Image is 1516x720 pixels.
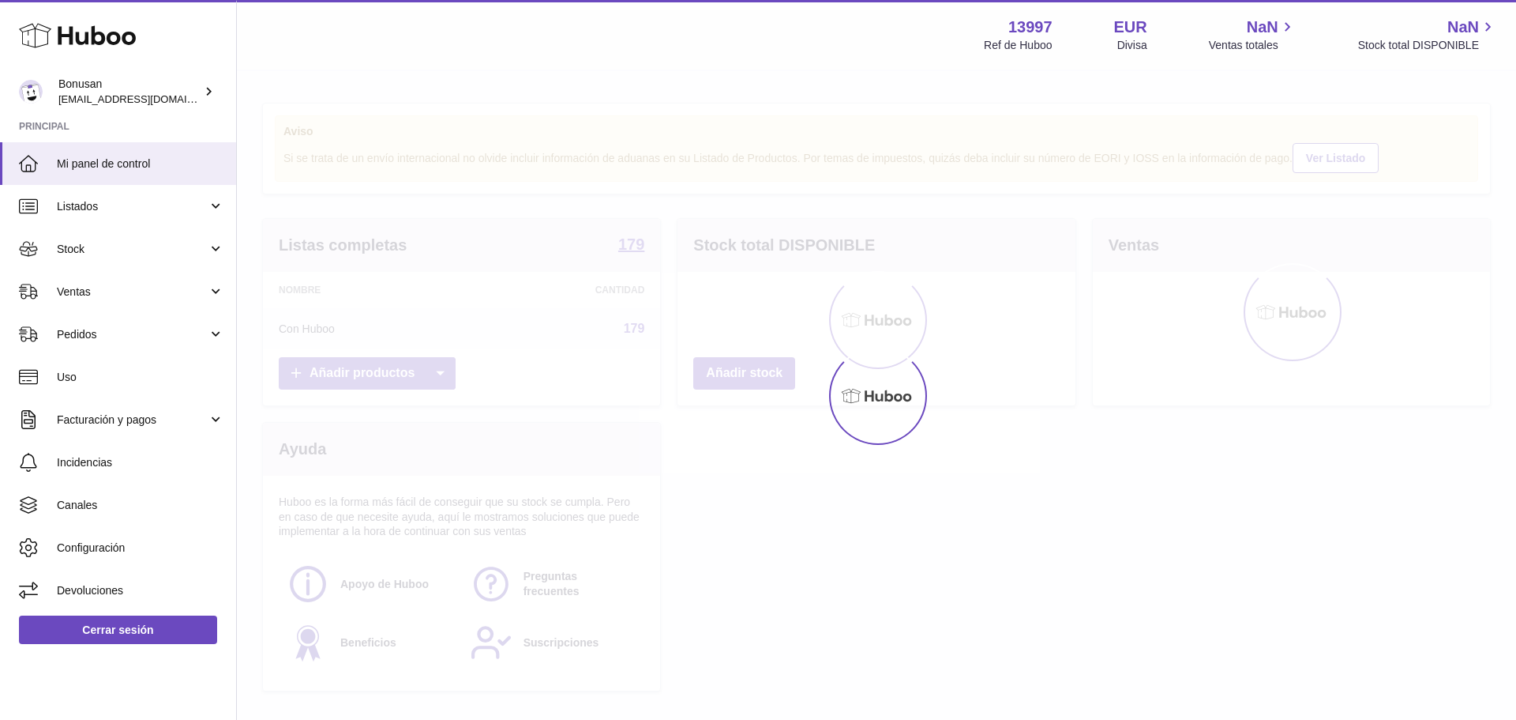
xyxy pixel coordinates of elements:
[1209,17,1296,53] a: NaN Ventas totales
[57,199,208,214] span: Listados
[1209,38,1296,53] span: Ventas totales
[1358,17,1497,53] a: NaN Stock total DISPONIBLE
[1247,17,1278,38] span: NaN
[57,242,208,257] span: Stock
[57,285,208,300] span: Ventas
[1358,38,1497,53] span: Stock total DISPONIBLE
[57,156,224,172] span: Mi panel de control
[58,92,232,105] span: [EMAIL_ADDRESS][DOMAIN_NAME]
[1117,38,1147,53] div: Divisa
[19,616,217,644] a: Cerrar sesión
[984,38,1052,53] div: Ref de Huboo
[19,80,43,104] img: info@bonusan.es
[57,541,224,556] span: Configuración
[57,583,224,598] span: Devoluciones
[1114,17,1147,38] strong: EUR
[1008,17,1053,38] strong: 13997
[57,498,224,513] span: Canales
[57,370,224,385] span: Uso
[1447,17,1479,38] span: NaN
[58,77,201,107] div: Bonusan
[57,413,208,428] span: Facturación y pagos
[57,455,224,470] span: Incidencias
[57,327,208,342] span: Pedidos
